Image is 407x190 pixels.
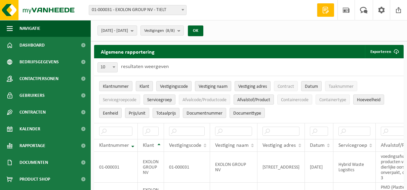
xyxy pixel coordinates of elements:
[19,137,45,154] span: Rapportage
[195,81,231,91] button: Vestiging naamVestiging naam: Activate to sort
[99,143,129,148] span: Klantnummer
[89,5,186,15] span: 01-000031 - EXOLON GROUP NV - TIELT
[125,108,149,118] button: Prijs/unitPrijs/unit: Activate to sort
[140,25,184,36] button: Vestigingen(8/8)
[139,84,149,89] span: Klant
[19,154,48,171] span: Documenten
[262,143,296,148] span: Vestiging adres
[187,111,222,116] span: Documentnummer
[325,81,357,91] button: TaaknummerTaaknummer: Activate to sort
[166,28,175,33] count: (8/8)
[164,152,210,183] td: 01-000031
[179,94,230,105] button: Afvalcode/ProductcodeAfvalcode/Productcode: Activate to sort
[305,152,333,183] td: [DATE]
[19,171,50,188] span: Product Shop
[316,94,350,105] button: ContainertypeContainertype: Activate to sort
[281,98,309,103] span: Containercode
[138,152,164,183] td: EXOLON GROUP NV
[99,94,140,105] button: ServicegroepcodeServicegroepcode: Activate to sort
[182,98,227,103] span: Afvalcode/Productcode
[329,84,354,89] span: Taaknummer
[98,63,117,72] span: 10
[97,62,118,72] span: 10
[19,54,59,70] span: Bedrijfsgegevens
[310,143,325,148] span: Datum
[99,81,132,91] button: KlantnummerKlantnummer: Activate to remove sorting
[19,20,40,37] span: Navigatie
[160,84,188,89] span: Vestigingscode
[210,152,257,183] td: EXOLON GROUP NV
[156,81,192,91] button: VestigingscodeVestigingscode: Activate to sort
[183,108,226,118] button: DocumentnummerDocumentnummer: Activate to sort
[235,81,271,91] button: Vestiging adresVestiging adres: Activate to sort
[103,84,129,89] span: Klantnummer
[101,26,128,36] span: [DATE] - [DATE]
[338,143,367,148] span: Servicegroep
[94,45,161,58] h2: Algemene rapportering
[277,94,312,105] button: ContainercodeContainercode: Activate to sort
[333,152,376,183] td: Hybrid Waste Logistics
[237,98,270,103] span: Afvalstof/Product
[188,25,203,36] button: OK
[305,84,318,89] span: Datum
[238,84,267,89] span: Vestiging adres
[147,98,172,103] span: Servicegroep
[103,98,136,103] span: Servicegroepcode
[97,25,137,36] button: [DATE] - [DATE]
[103,111,118,116] span: Eenheid
[19,87,45,104] span: Gebruikers
[274,81,298,91] button: ContractContract: Activate to sort
[153,108,179,118] button: TotaalprijsTotaalprijs: Activate to sort
[353,94,384,105] button: HoeveelheidHoeveelheid: Activate to sort
[3,175,112,190] iframe: chat widget
[136,81,153,91] button: KlantKlant: Activate to sort
[94,152,138,183] td: 01-000031
[19,37,45,54] span: Dashboard
[19,70,58,87] span: Contactpersonen
[199,84,228,89] span: Vestiging naam
[169,143,201,148] span: Vestigingscode
[19,104,46,121] span: Contracten
[129,111,146,116] span: Prijs/unit
[319,98,346,103] span: Containertype
[143,143,154,148] span: Klant
[99,108,122,118] button: EenheidEenheid: Activate to sort
[215,143,249,148] span: Vestiging naam
[257,152,305,183] td: [STREET_ADDRESS]
[234,94,274,105] button: Afvalstof/ProductAfvalstof/Product: Activate to sort
[357,98,380,103] span: Hoeveelheid
[144,26,175,36] span: Vestigingen
[144,94,175,105] button: ServicegroepServicegroep: Activate to sort
[301,81,322,91] button: DatumDatum: Activate to sort
[230,108,265,118] button: DocumenttypeDocumenttype: Activate to sort
[233,111,261,116] span: Documenttype
[121,64,169,69] label: resultaten weergeven
[365,45,403,58] button: Exporteren
[19,121,40,137] span: Kalender
[156,111,176,116] span: Totaalprijs
[278,84,294,89] span: Contract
